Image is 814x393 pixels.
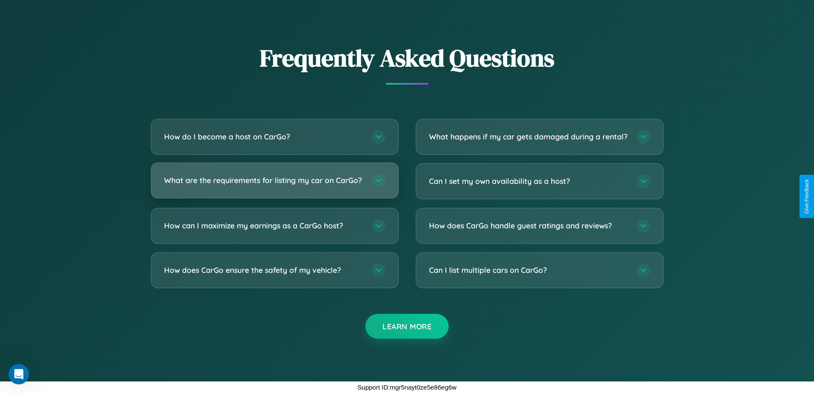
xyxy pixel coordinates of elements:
[429,265,628,275] h3: Can I list multiple cars on CarGo?
[804,179,810,214] div: Give Feedback
[9,364,29,384] iframe: Intercom live chat
[358,381,457,393] p: Support ID: mgr5nayt0ze5e86eg6w
[429,131,628,142] h3: What happens if my car gets damaged during a rental?
[365,314,449,339] button: Learn More
[164,220,363,231] h3: How can I maximize my earnings as a CarGo host?
[429,176,628,186] h3: Can I set my own availability as a host?
[164,265,363,275] h3: How does CarGo ensure the safety of my vehicle?
[151,41,664,74] h2: Frequently Asked Questions
[164,175,363,186] h3: What are the requirements for listing my car on CarGo?
[429,220,628,231] h3: How does CarGo handle guest ratings and reviews?
[164,131,363,142] h3: How do I become a host on CarGo?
